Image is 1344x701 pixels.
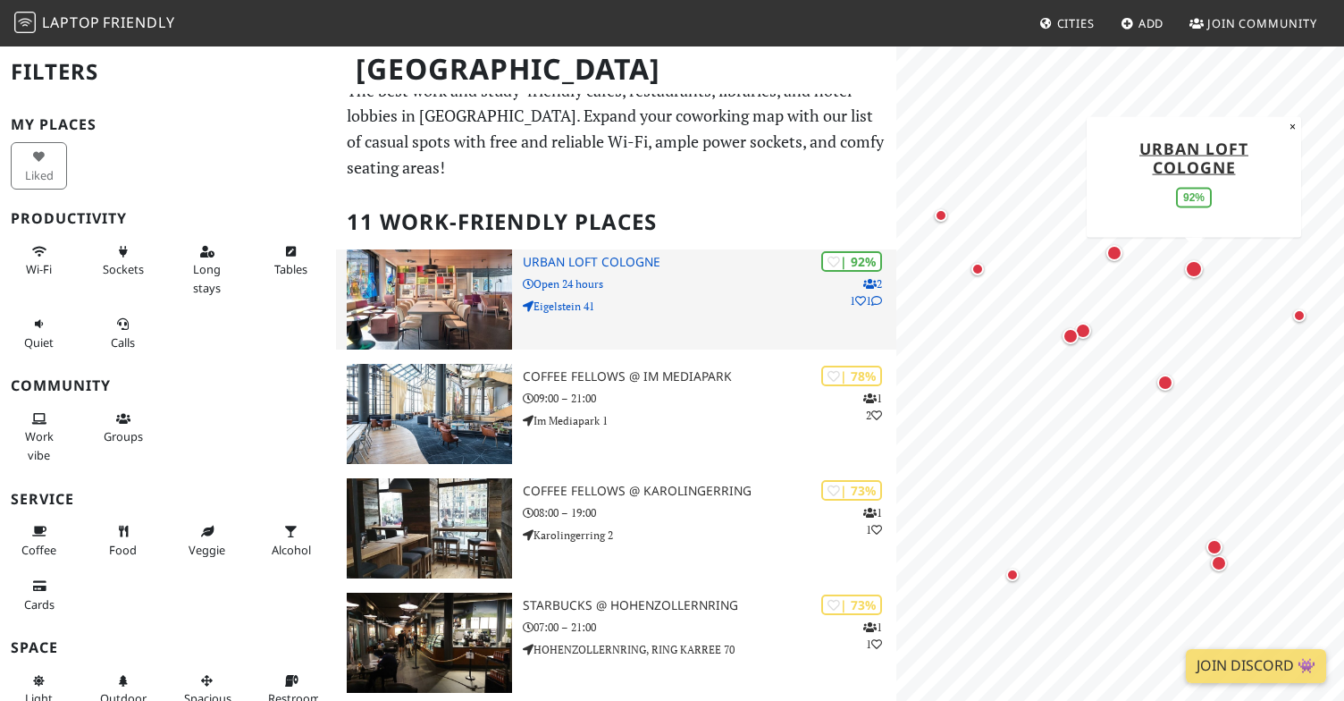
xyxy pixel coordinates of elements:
[103,261,144,277] span: Power sockets
[1181,257,1206,282] div: Map marker
[523,255,896,270] h3: URBAN LOFT Cologne
[523,369,896,384] h3: Coffee Fellows @ Im Mediapark
[11,237,67,284] button: Wi-Fi
[95,404,151,452] button: Groups
[523,504,896,521] p: 08:00 – 19:00
[1032,7,1102,39] a: Cities
[821,366,882,386] div: | 78%
[11,116,325,133] h3: My Places
[347,195,886,249] h2: 11 Work-Friendly Places
[24,596,55,612] span: Credit cards
[104,428,143,444] span: Group tables
[189,542,225,558] span: Veggie
[11,309,67,357] button: Quiet
[523,641,896,658] p: HOHENZOLLERNRING, RING KARREE 70
[850,275,882,309] p: 2 1 1
[274,261,307,277] span: Work-friendly tables
[1071,319,1095,342] div: Map marker
[95,517,151,564] button: Food
[21,542,56,558] span: Coffee
[95,237,151,284] button: Sockets
[42,13,100,32] span: Laptop
[821,251,882,272] div: | 92%
[1139,137,1248,177] a: URBAN LOFT Cologne
[1154,371,1177,394] div: Map marker
[863,390,882,424] p: 1 2
[11,404,67,469] button: Work vibe
[109,542,137,558] span: Food
[11,45,325,99] h2: Filters
[1203,536,1226,559] div: Map marker
[25,428,54,462] span: People working
[336,593,896,693] a: Starbucks @ Hohenzollernring | 73% 11 Starbucks @ Hohenzollernring 07:00 – 21:00 HOHENZOLLERNRING...
[523,390,896,407] p: 09:00 – 21:00
[1284,116,1301,136] button: Close popup
[26,261,52,277] span: Stable Wi-Fi
[523,412,896,429] p: Im Mediapark 1
[193,261,221,295] span: Long stays
[930,205,952,226] div: Map marker
[11,639,325,656] h3: Space
[11,491,325,508] h3: Service
[523,484,896,499] h3: Coffee Fellows @ Karolingerring
[1057,15,1095,31] span: Cities
[967,258,988,280] div: Map marker
[95,309,151,357] button: Calls
[11,517,67,564] button: Coffee
[1182,7,1324,39] a: Join Community
[523,275,896,292] p: Open 24 hours
[263,517,319,564] button: Alcohol
[1138,15,1164,31] span: Add
[347,78,886,181] p: The best work and study-friendly cafes, restaurants, libraries, and hotel lobbies in [GEOGRAPHIC_...
[863,619,882,653] p: 1 1
[1207,552,1231,575] div: Map marker
[347,478,512,579] img: Coffee Fellows @ Karolingerring
[11,377,325,394] h3: Community
[1002,564,1023,586] div: Map marker
[863,504,882,538] p: 1 1
[523,598,896,613] h3: Starbucks @ Hohenzollernring
[336,249,896,350] a: URBAN LOFT Cologne | 92% 211 URBAN LOFT Cologne Open 24 hours Eigelstein 41
[272,542,311,558] span: Alcohol
[523,527,896,544] p: Karolingerring 2
[1059,325,1082,348] div: Map marker
[14,8,175,39] a: LaptopFriendly LaptopFriendly
[1113,7,1172,39] a: Add
[347,364,512,464] img: Coffee Fellows @ Im Mediapark
[179,237,235,302] button: Long stays
[821,480,882,501] div: | 73%
[11,571,67,619] button: Cards
[336,478,896,579] a: Coffee Fellows @ Karolingerring | 73% 11 Coffee Fellows @ Karolingerring 08:00 – 19:00 Karolinger...
[103,13,174,32] span: Friendly
[1207,15,1317,31] span: Join Community
[1103,241,1126,265] div: Map marker
[11,210,325,227] h3: Productivity
[1176,187,1212,207] div: 92%
[24,334,54,350] span: Quiet
[336,364,896,464] a: Coffee Fellows @ Im Mediapark | 78% 12 Coffee Fellows @ Im Mediapark 09:00 – 21:00 Im Mediapark 1
[263,237,319,284] button: Tables
[821,595,882,615] div: | 73%
[523,298,896,315] p: Eigelstein 41
[14,12,36,33] img: LaptopFriendly
[347,249,512,350] img: URBAN LOFT Cologne
[523,619,896,636] p: 07:00 – 21:00
[347,593,512,693] img: Starbucks @ Hohenzollernring
[111,334,135,350] span: Video/audio calls
[341,45,893,94] h1: [GEOGRAPHIC_DATA]
[179,517,235,564] button: Veggie
[1289,305,1310,326] div: Map marker
[1186,649,1326,683] a: Join Discord 👾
